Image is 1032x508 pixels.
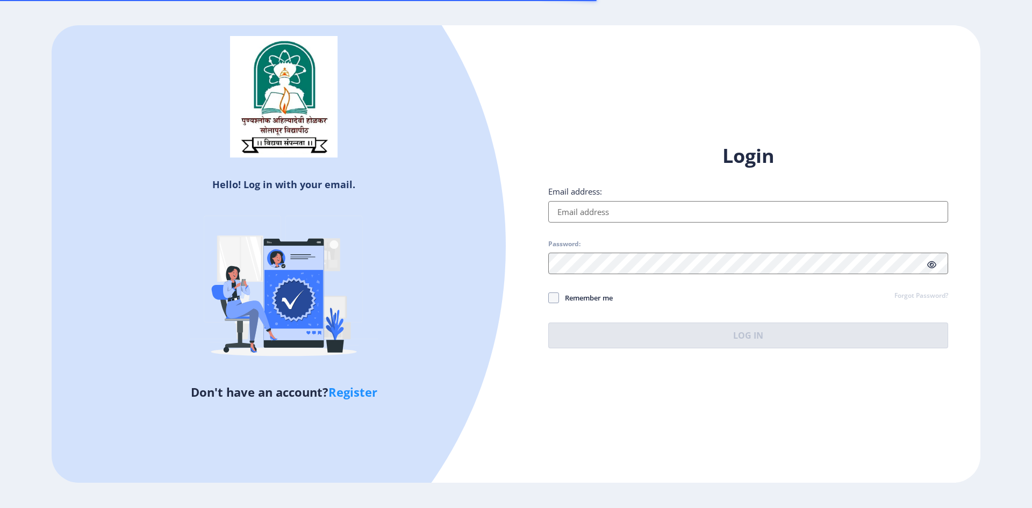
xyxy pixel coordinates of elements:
[190,195,378,383] img: Verified-rafiki.svg
[894,291,948,301] a: Forgot Password?
[60,383,508,400] h5: Don't have an account?
[328,384,377,400] a: Register
[548,186,602,197] label: Email address:
[548,143,948,169] h1: Login
[559,291,613,304] span: Remember me
[230,36,338,158] img: sulogo.png
[548,240,580,248] label: Password:
[548,323,948,348] button: Log In
[548,201,948,223] input: Email address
